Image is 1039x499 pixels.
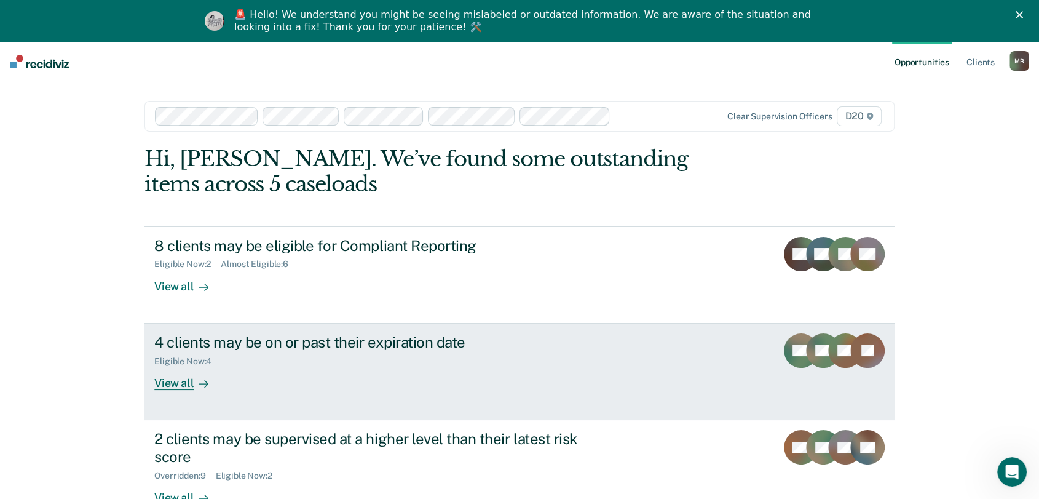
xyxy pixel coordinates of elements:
[154,430,586,466] div: 2 clients may be supervised at a higher level than their latest risk score
[154,237,586,255] div: 8 clients may be eligible for Compliant Reporting
[154,366,223,390] div: View all
[1009,51,1029,71] button: MB
[154,356,221,367] div: Eligible Now : 4
[144,226,895,324] a: 8 clients may be eligible for Compliant ReportingEligible Now:2Almost Eligible:6View all
[205,11,224,31] img: Profile image for Kim
[727,111,832,122] div: Clear supervision officers
[234,9,815,33] div: 🚨 Hello! We understand you might be seeing mislabeled or outdated information. We are aware of th...
[964,42,997,81] a: Clients
[154,259,221,269] div: Eligible Now : 2
[1016,11,1028,18] div: Close
[221,259,298,269] div: Almost Eligible : 6
[837,106,881,126] span: D20
[144,324,895,420] a: 4 clients may be on or past their expiration dateEligible Now:4View all
[154,471,215,481] div: Overridden : 9
[1009,51,1029,71] div: M B
[144,146,745,197] div: Hi, [PERSON_NAME]. We’ve found some outstanding items across 5 caseloads
[10,55,69,68] img: Recidiviz
[216,471,282,481] div: Eligible Now : 2
[997,457,1027,487] iframe: Intercom live chat
[154,269,223,293] div: View all
[892,42,952,81] a: Opportunities
[154,333,586,351] div: 4 clients may be on or past their expiration date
